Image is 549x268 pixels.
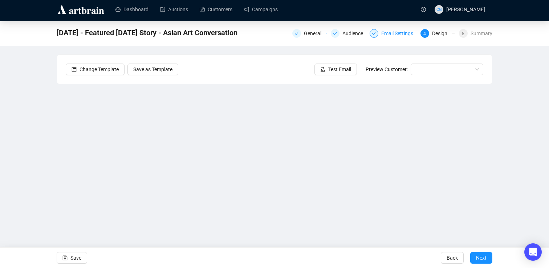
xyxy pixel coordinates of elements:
div: Email Settings [370,29,416,38]
img: logo [57,4,105,15]
span: check [333,31,337,36]
span: [PERSON_NAME] [446,7,485,12]
div: Audience [331,29,365,38]
button: Back [441,252,464,264]
button: Next [470,252,492,264]
div: General [304,29,326,38]
span: 5 [462,31,464,36]
div: Design [432,29,452,38]
div: General [292,29,326,38]
span: Save [70,248,81,268]
button: Save [57,252,87,264]
span: Save as Template [133,65,172,73]
span: Next [476,248,487,268]
span: question-circle [421,7,426,12]
span: layout [72,67,77,72]
div: Summary [471,29,492,38]
div: Open Intercom Messenger [524,243,542,261]
span: Preview Customer: [366,66,408,72]
span: Test Email [328,65,351,73]
div: Audience [342,29,367,38]
span: 4 [423,31,426,36]
span: experiment [320,67,325,72]
button: Save as Template [127,64,178,75]
button: Change Template [66,64,125,75]
span: 8-16-2025 - Featured Saturday Story - Asian Art Conversation [57,27,237,38]
span: CG [436,6,442,13]
span: Change Template [80,65,119,73]
div: Email Settings [381,29,418,38]
span: check [294,31,299,36]
span: save [62,255,68,260]
div: 5Summary [459,29,492,38]
button: Test Email [314,64,357,75]
div: 4Design [420,29,455,38]
span: Back [447,248,458,268]
span: check [372,31,376,36]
